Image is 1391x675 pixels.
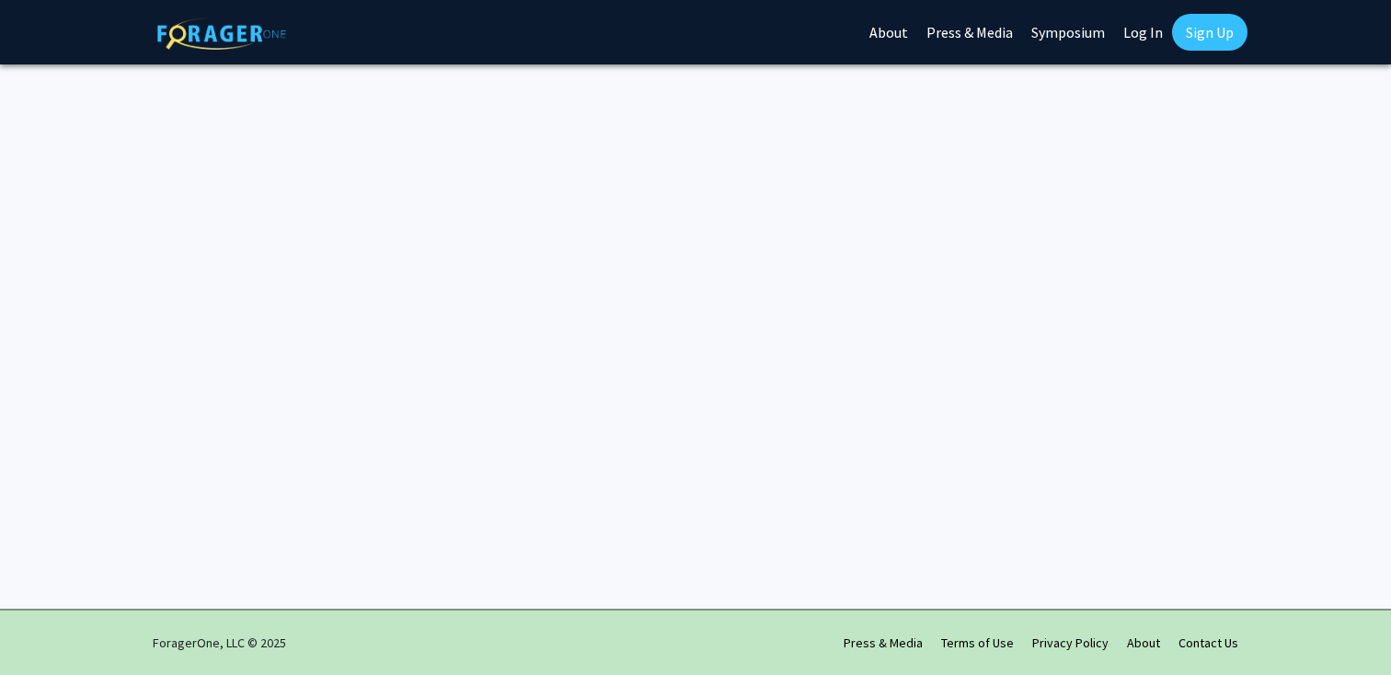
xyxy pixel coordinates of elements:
[1127,634,1160,651] a: About
[1172,14,1247,51] a: Sign Up
[1032,634,1109,651] a: Privacy Policy
[1178,634,1238,651] a: Contact Us
[157,17,286,50] img: ForagerOne Logo
[844,634,923,651] a: Press & Media
[153,611,286,675] div: ForagerOne, LLC © 2025
[941,634,1014,651] a: Terms of Use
